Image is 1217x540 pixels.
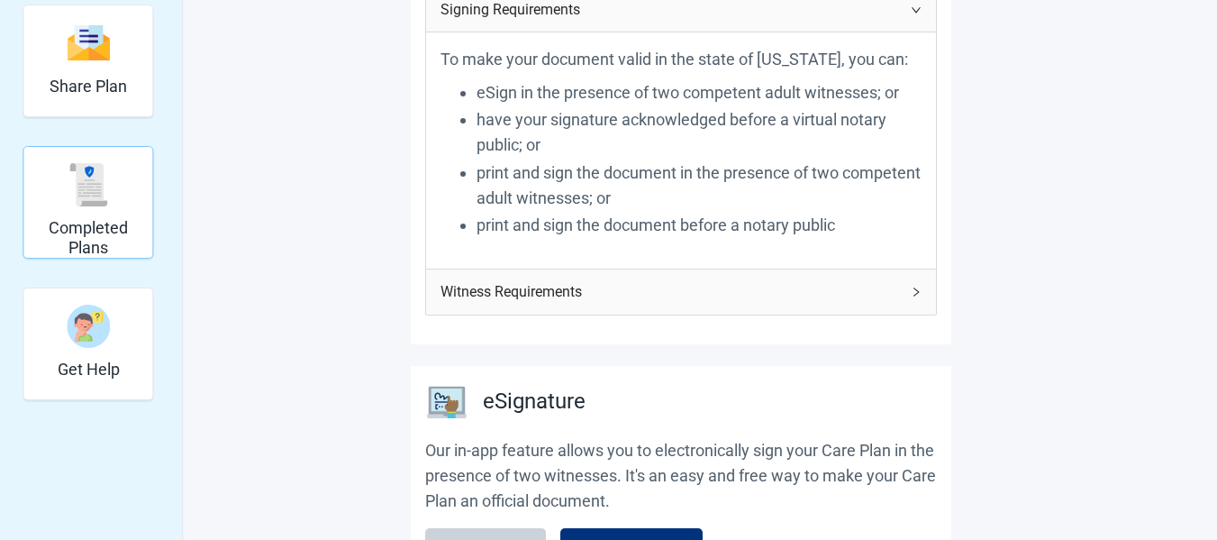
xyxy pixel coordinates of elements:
div: Get Help [23,288,154,400]
img: eSignature [425,380,468,424]
img: svg%3e [67,163,110,206]
p: have your signature acknowledged before a virtual notary public; or [477,107,922,159]
img: person-question-x68TBcxA.svg [67,305,110,348]
h2: Get Help [58,360,120,380]
p: To make your document valid in the state of [US_STATE], you can: [440,47,922,72]
p: eSign in the presence of two competent adult witnesses; or [477,80,922,105]
span: right [911,287,922,297]
span: right [911,5,922,15]
h2: Completed Plans [32,218,146,257]
p: print and sign the document in the presence of two competent adult witnesses; or [477,160,922,212]
h2: eSignature [483,385,586,419]
p: print and sign the document before a notary public [477,213,922,238]
div: Completed Plans [23,146,154,259]
div: Witness Requirements [426,270,936,314]
h2: Share Plan [50,77,127,96]
div: Share Plan [23,5,154,117]
span: Witness Requirements [440,280,900,303]
p: Our in-app feature allows you to electronically sign your Care Plan in the presence of two witnes... [425,438,937,515]
img: svg%3e [67,23,110,62]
